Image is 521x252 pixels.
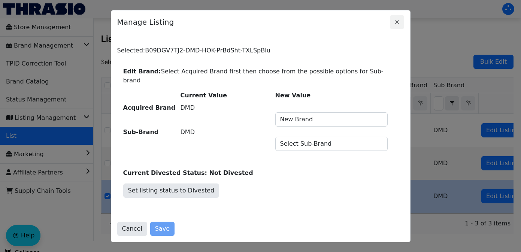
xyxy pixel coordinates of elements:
span: Cancel [122,224,142,233]
b: Sub-Brand [123,128,159,136]
button: Set listing status to Divested [123,183,219,198]
p: Selected: B09DGV7TJ2 - DMD-HOK-PrBdSht-TXLSpBlu [117,46,404,55]
b: Current Value [181,92,227,99]
span: DMD [181,128,195,136]
button: Close [390,15,404,29]
button: Cancel [117,222,147,236]
span: Set listing status to Divested [128,186,215,195]
b: New Value [275,92,311,99]
p: Select Acquired Brand first then choose from the possible options for Sub-brand [123,67,398,85]
span: Manage Listing [117,13,390,31]
b: Current Divested Status: Not Divested [123,169,253,176]
span: DMD [181,104,195,111]
b: Edit Brand: [123,68,161,75]
b: Acquired Brand [123,104,176,111]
